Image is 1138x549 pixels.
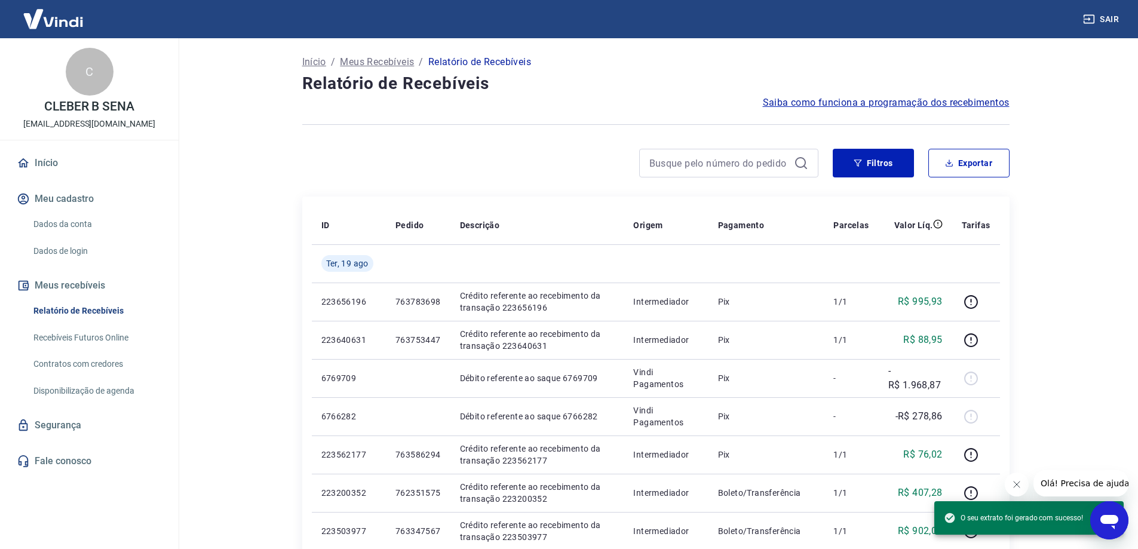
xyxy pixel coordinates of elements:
img: Vindi [14,1,92,37]
button: Exportar [928,149,1010,177]
button: Filtros [833,149,914,177]
p: Pagamento [718,219,765,231]
div: C [66,48,114,96]
p: Relatório de Recebíveis [428,55,531,69]
a: Saiba como funciona a programação dos recebimentos [763,96,1010,110]
p: 223640631 [321,334,376,346]
a: Meus Recebíveis [340,55,414,69]
p: Vindi Pagamentos [633,366,698,390]
p: Intermediador [633,296,698,308]
p: 1/1 [833,525,869,537]
p: 762351575 [395,487,441,499]
p: - [833,372,869,384]
button: Sair [1081,8,1124,30]
p: 1/1 [833,487,869,499]
p: 223562177 [321,449,376,461]
p: Crédito referente ao recebimento da transação 223562177 [460,443,615,467]
input: Busque pelo número do pedido [649,154,789,172]
p: Crédito referente ao recebimento da transação 223656196 [460,290,615,314]
p: R$ 88,95 [903,333,942,347]
p: / [331,55,335,69]
p: 223656196 [321,296,376,308]
p: R$ 76,02 [903,447,942,462]
p: Boleto/Transferência [718,525,815,537]
a: Segurança [14,412,164,438]
p: R$ 902,02 [898,524,943,538]
p: Valor Líq. [894,219,933,231]
a: Recebíveis Futuros Online [29,326,164,350]
p: 1/1 [833,449,869,461]
p: 763783698 [395,296,441,308]
p: Pix [718,372,815,384]
p: -R$ 278,86 [895,409,943,424]
p: Débito referente ao saque 6769709 [460,372,615,384]
span: Olá! Precisa de ajuda? [7,8,100,18]
a: Início [302,55,326,69]
button: Meu cadastro [14,186,164,212]
p: Boleto/Transferência [718,487,815,499]
span: Ter, 19 ago [326,257,369,269]
p: / [419,55,423,69]
p: Origem [633,219,662,231]
p: Parcelas [833,219,869,231]
p: Pedido [395,219,424,231]
iframe: Botão para abrir a janela de mensagens [1090,501,1128,539]
a: Contratos com credores [29,352,164,376]
h4: Relatório de Recebíveis [302,72,1010,96]
p: Crédito referente ao recebimento da transação 223640631 [460,328,615,352]
p: 763347567 [395,525,441,537]
p: Intermediador [633,487,698,499]
p: 763586294 [395,449,441,461]
p: Pix [718,334,815,346]
a: Dados da conta [29,212,164,237]
a: Início [14,150,164,176]
p: - [833,410,869,422]
p: Descrição [460,219,500,231]
p: R$ 407,28 [898,486,943,500]
p: Tarifas [962,219,990,231]
p: Pix [718,449,815,461]
span: O seu extrato foi gerado com sucesso! [944,512,1083,524]
iframe: Mensagem da empresa [1033,470,1128,496]
iframe: Fechar mensagem [1005,473,1029,496]
p: 223503977 [321,525,376,537]
p: Vindi Pagamentos [633,404,698,428]
p: Intermediador [633,449,698,461]
p: 763753447 [395,334,441,346]
p: Débito referente ao saque 6766282 [460,410,615,422]
a: Fale conosco [14,448,164,474]
p: ID [321,219,330,231]
a: Dados de login [29,239,164,263]
a: Relatório de Recebíveis [29,299,164,323]
p: 223200352 [321,487,376,499]
p: Intermediador [633,334,698,346]
p: R$ 995,93 [898,295,943,309]
p: 1/1 [833,334,869,346]
p: Pix [718,296,815,308]
p: Pix [718,410,815,422]
p: Crédito referente ao recebimento da transação 223503977 [460,519,615,543]
p: 6766282 [321,410,376,422]
p: 6769709 [321,372,376,384]
p: 1/1 [833,296,869,308]
p: Crédito referente ao recebimento da transação 223200352 [460,481,615,505]
a: Disponibilização de agenda [29,379,164,403]
button: Meus recebíveis [14,272,164,299]
p: [EMAIL_ADDRESS][DOMAIN_NAME] [23,118,155,130]
p: CLEBER B SENA [44,100,134,113]
p: Intermediador [633,525,698,537]
p: -R$ 1.968,87 [888,364,943,392]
